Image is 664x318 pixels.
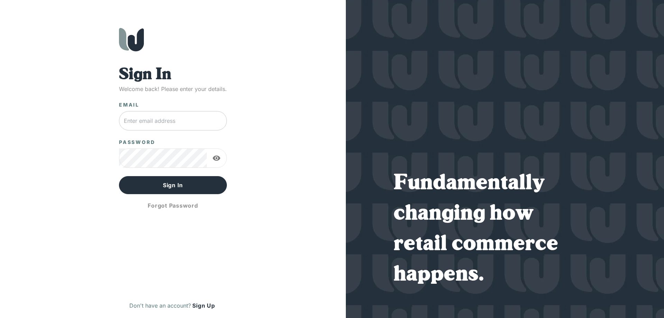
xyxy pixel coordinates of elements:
label: Email [119,101,139,108]
button: Forgot Password [119,197,227,214]
img: Wholeshop logo [119,28,144,52]
h1: Fundamentally changing how retail commerce happens. [394,169,616,290]
p: Don't have an account? [129,301,191,310]
h1: Sign In [119,65,227,85]
button: Sign Up [191,300,216,311]
button: Sign In [119,176,227,194]
input: Enter email address [119,111,227,130]
p: Welcome back! Please enter your details. [119,85,227,93]
label: Password [119,139,155,146]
